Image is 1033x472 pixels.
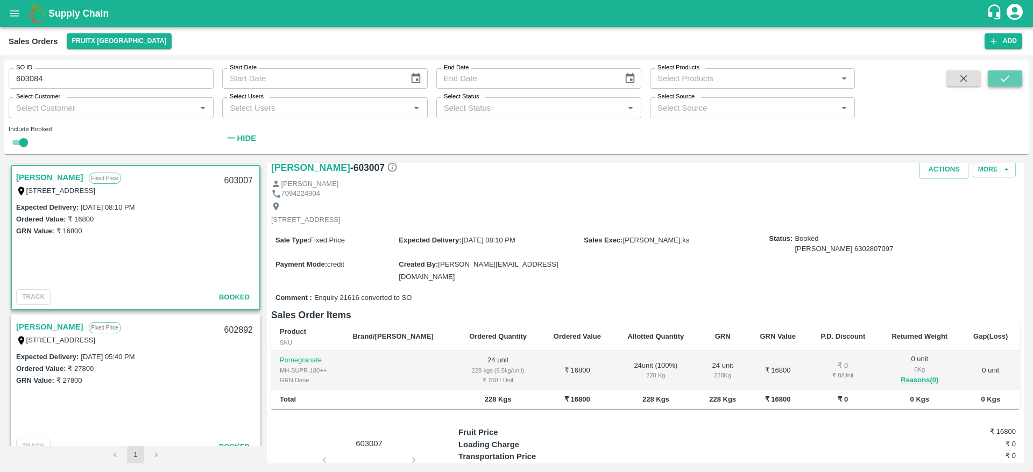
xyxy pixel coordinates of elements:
a: [PERSON_NAME] [271,160,350,175]
div: 0 unit [887,354,952,387]
label: Expected Delivery : [399,236,461,244]
b: Total [280,395,296,403]
label: Expected Delivery : [16,353,79,361]
button: Actions [919,160,968,179]
p: Transportation Price [458,450,598,462]
div: 0 Kg [887,364,952,374]
button: Open [409,101,423,115]
span: [PERSON_NAME].ks [623,236,690,244]
div: 228 Kg [622,370,689,380]
nav: pagination navigation [105,446,166,463]
span: [PERSON_NAME][EMAIL_ADDRESS][DOMAIN_NAME] [399,260,558,280]
button: Choose date [406,68,426,89]
h6: - 603007 [350,160,398,175]
b: Ordered Quantity [469,332,527,340]
label: End Date [444,63,469,72]
label: [DATE] 08:10 PM [81,203,135,211]
div: 602892 [218,318,259,343]
div: MH-SUPR-180++ [280,366,335,375]
b: GRN Value [760,332,795,340]
p: Fixed Price [89,322,121,333]
label: ₹ 27800 [68,364,94,373]
b: Brand/[PERSON_NAME] [352,332,433,340]
div: SKU [280,338,335,347]
div: 603007 [218,168,259,194]
td: ₹ 16800 [541,351,614,390]
label: [STREET_ADDRESS] [26,187,96,195]
div: ₹ 0 / Unit [817,370,870,380]
strong: Hide [237,134,256,142]
div: 24 unit [706,361,739,381]
input: End Date [436,68,615,89]
span: Fixed Price [310,236,345,244]
input: Select Customer [12,101,193,115]
b: Product [280,327,306,335]
span: Booked [795,234,893,254]
h6: Sales Order Items [271,307,1020,323]
span: Enquiry 21616 converted to SO [314,293,412,303]
div: 24 unit ( 100 %) [622,361,689,381]
td: 24 unit [456,351,541,390]
button: Hide [222,129,259,147]
label: Sale Type : [275,236,310,244]
div: account of current user [1005,2,1024,25]
p: 603007 [329,438,409,449]
b: ₹ 16800 [564,395,590,403]
h6: ₹ 0 [923,450,1016,461]
b: Returned Weight [892,332,947,340]
button: More [973,162,1016,177]
span: Booked [219,293,250,301]
label: Expected Delivery : [16,203,79,211]
div: 228 Kg [706,370,739,380]
span: [DATE] 08:10 PM [462,236,515,244]
label: GRN Value: [16,376,54,384]
b: 0 Kgs [981,395,1000,403]
span: credit [327,260,344,268]
label: Select Customer [16,92,60,101]
div: Sales Orders [9,34,58,48]
b: P.D. Discount [820,332,865,340]
div: customer-support [986,4,1005,23]
div: ₹ 0 [817,361,870,371]
label: Created By : [399,260,438,268]
b: Ordered Value [554,332,601,340]
b: 0 Kgs [910,395,929,403]
td: 0 unit [961,351,1020,390]
td: ₹ 16800 [748,351,808,390]
label: ₹ 16800 [56,227,82,235]
label: SO ID [16,63,32,72]
b: Supply Chain [48,8,109,19]
label: Start Date [230,63,257,72]
label: Ordered Value: [16,364,66,373]
p: [PERSON_NAME] [281,179,339,189]
label: Select Users [230,92,264,101]
label: ₹ 27800 [56,376,82,384]
b: 228 Kgs [485,395,512,403]
p: Fixed Price [89,173,121,184]
b: ₹ 0 [838,395,848,403]
button: Reasons(0) [887,374,952,387]
button: page 1 [127,446,144,463]
div: ₹ 700 / Unit [464,375,532,385]
input: Select Source [653,101,834,115]
div: 228 kgs (9.5kg/unit) [464,366,532,375]
button: Select DC [67,33,172,49]
b: Gap(Loss) [973,332,1008,340]
h6: ₹ 0 [923,439,1016,449]
label: Status: [769,234,793,244]
input: Select Status [440,101,620,115]
button: open drawer [2,1,27,26]
label: Comment : [275,293,312,303]
label: GRN Value: [16,227,54,235]
b: ₹ 16800 [765,395,791,403]
p: Loading Charge [458,439,598,450]
button: Open [837,101,851,115]
div: [PERSON_NAME] 6302807097 [795,244,893,254]
h6: ₹ 16800 [923,426,1016,437]
p: Fruit Price [458,426,598,438]
span: Booked [219,442,250,450]
div: GRN Done [280,375,335,385]
label: [DATE] 05:40 PM [81,353,135,361]
a: [PERSON_NAME] [16,170,83,184]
